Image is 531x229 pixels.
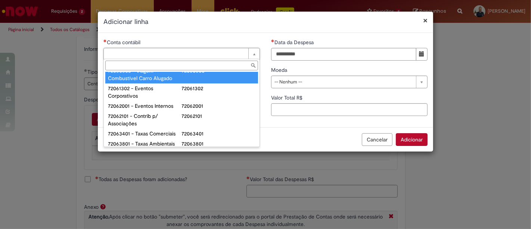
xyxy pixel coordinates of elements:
[181,112,255,120] div: 72062101
[108,85,182,100] div: 72061302 - Eventos Corporativos
[181,140,255,147] div: 72063801
[108,112,182,127] div: 72062101 - Contrib p/ Associações
[108,140,182,147] div: 72063801 - Taxas Ambientais
[108,67,182,82] div: 72060603 - Viagem Combustível Carro Alugado
[104,72,260,147] ul: Conta contábil
[108,102,182,110] div: 72062001 - Eventos Internos
[108,130,182,137] div: 72063401 - Taxas Comerciais
[181,85,255,92] div: 72061302
[181,130,255,137] div: 72063401
[181,102,255,110] div: 72062001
